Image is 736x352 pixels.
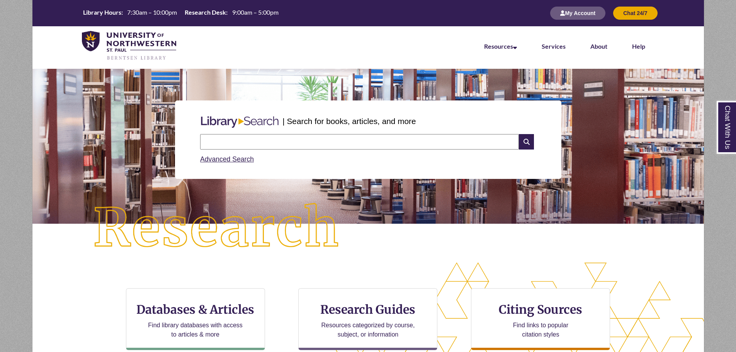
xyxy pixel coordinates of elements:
button: My Account [550,7,605,20]
a: Advanced Search [200,155,254,163]
p: Resources categorized by course, subject, or information [318,321,418,339]
a: Services [542,43,566,50]
a: My Account [550,10,605,16]
a: Research Guides Resources categorized by course, subject, or information [298,288,437,350]
img: Libary Search [197,113,282,131]
i: Search [519,134,534,150]
a: About [590,43,607,50]
th: Research Desk: [182,8,229,17]
button: Chat 24/7 [613,7,657,20]
img: Research [66,176,368,281]
p: | Search for books, articles, and more [282,115,416,127]
span: 9:00am – 5:00pm [232,9,279,16]
span: 7:30am – 10:00pm [127,9,177,16]
p: Find library databases with access to articles & more [145,321,246,339]
a: Resources [484,43,517,50]
a: Help [632,43,645,50]
h3: Citing Sources [494,302,588,317]
a: Chat 24/7 [613,10,657,16]
a: Citing Sources Find links to popular citation styles [471,288,610,350]
table: Hours Today [80,8,282,18]
a: Hours Today [80,8,282,19]
a: Databases & Articles Find library databases with access to articles & more [126,288,265,350]
th: Library Hours: [80,8,124,17]
p: Find links to popular citation styles [503,321,578,339]
h3: Databases & Articles [133,302,258,317]
img: UNWSP Library Logo [82,31,177,61]
h3: Research Guides [305,302,431,317]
